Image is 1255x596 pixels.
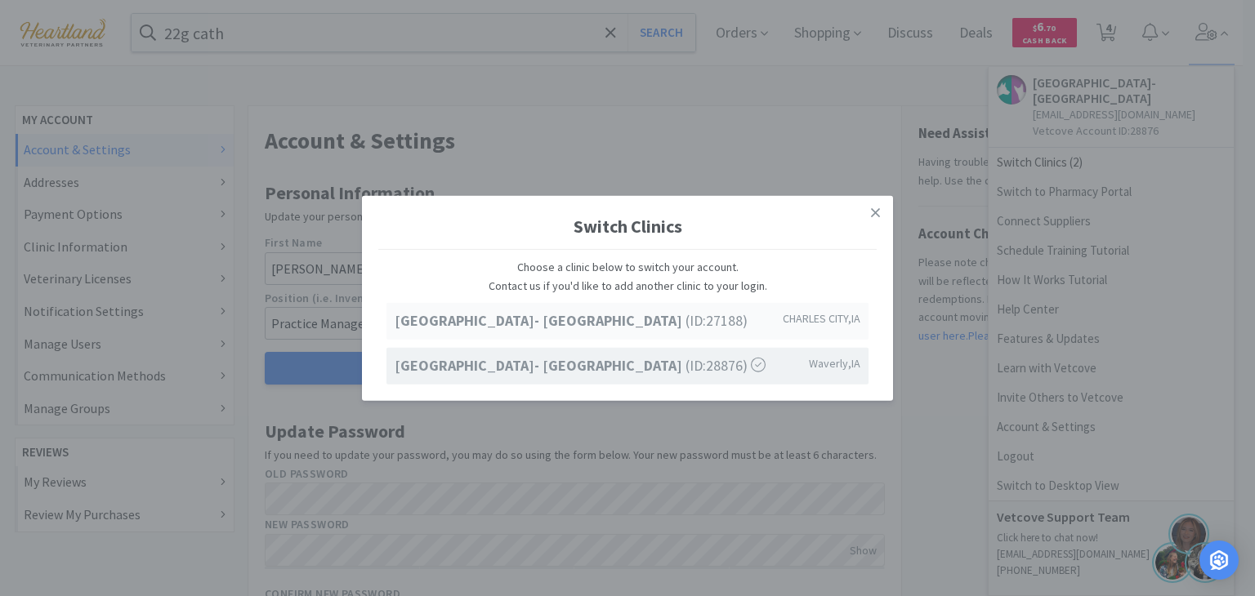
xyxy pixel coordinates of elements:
span: (ID: 27188 ) [395,309,748,333]
p: Choose a clinic below to switch your account. Contact us if you'd like to add another clinic to y... [386,258,869,295]
span: (ID: 28876 ) [395,354,766,377]
h1: Switch Clinics [378,204,877,250]
span: Waverly , IA [809,354,860,371]
strong: [GEOGRAPHIC_DATA]- [GEOGRAPHIC_DATA] [395,355,686,374]
strong: [GEOGRAPHIC_DATA]- [GEOGRAPHIC_DATA] [395,311,686,330]
span: CHARLES CITY , IA [783,309,860,327]
div: Open Intercom Messenger [1199,540,1239,580]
